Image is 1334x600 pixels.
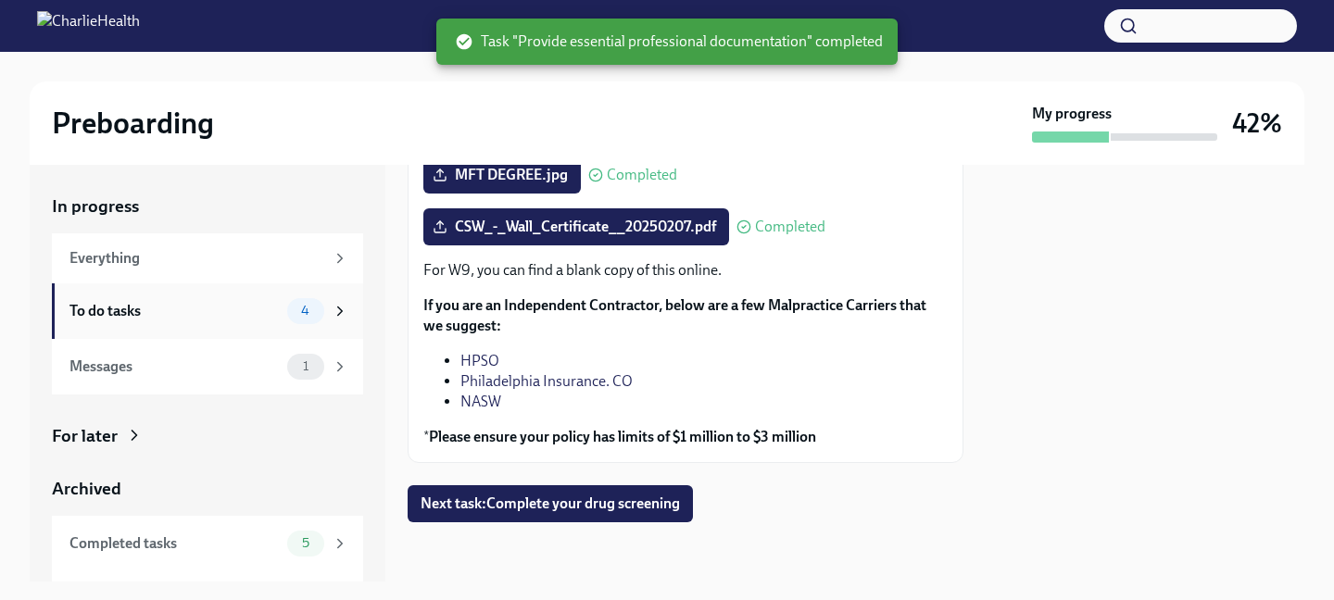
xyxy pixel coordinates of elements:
[69,533,280,554] div: Completed tasks
[52,339,363,394] a: Messages1
[423,260,948,281] p: For W9, you can find a blank copy of this online.
[460,393,501,410] a: NASW
[52,233,363,283] a: Everything
[290,304,321,318] span: 4
[607,168,677,182] span: Completed
[52,283,363,339] a: To do tasks4
[1232,106,1282,140] h3: 42%
[460,372,633,390] a: Philadelphia Insurance. CO
[436,218,716,236] span: CSW_-_Wall_Certificate__20250207.pdf
[69,248,324,269] div: Everything
[423,156,581,194] label: MFT DEGREE.jpg
[69,301,280,321] div: To do tasks
[52,105,214,142] h2: Preboarding
[52,424,363,448] a: For later
[436,166,568,184] span: MFT DEGREE.jpg
[421,494,680,513] span: Next task : Complete your drug screening
[455,31,883,52] span: Task "Provide essential professional documentation" completed
[755,219,825,234] span: Completed
[423,208,729,245] label: CSW_-_Wall_Certificate__20250207.pdf
[423,296,926,334] strong: If you are an Independent Contractor, below are a few Malpractice Carriers that we suggest:
[292,359,320,373] span: 1
[52,516,363,571] a: Completed tasks5
[429,428,816,445] strong: Please ensure your policy has limits of $1 million to $3 million
[291,536,321,550] span: 5
[1032,104,1112,124] strong: My progress
[408,485,693,522] button: Next task:Complete your drug screening
[52,194,363,219] a: In progress
[460,352,499,369] a: HPSO
[37,11,140,41] img: CharlieHealth
[52,424,118,448] div: For later
[69,356,280,377] div: Messages
[52,477,363,501] a: Archived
